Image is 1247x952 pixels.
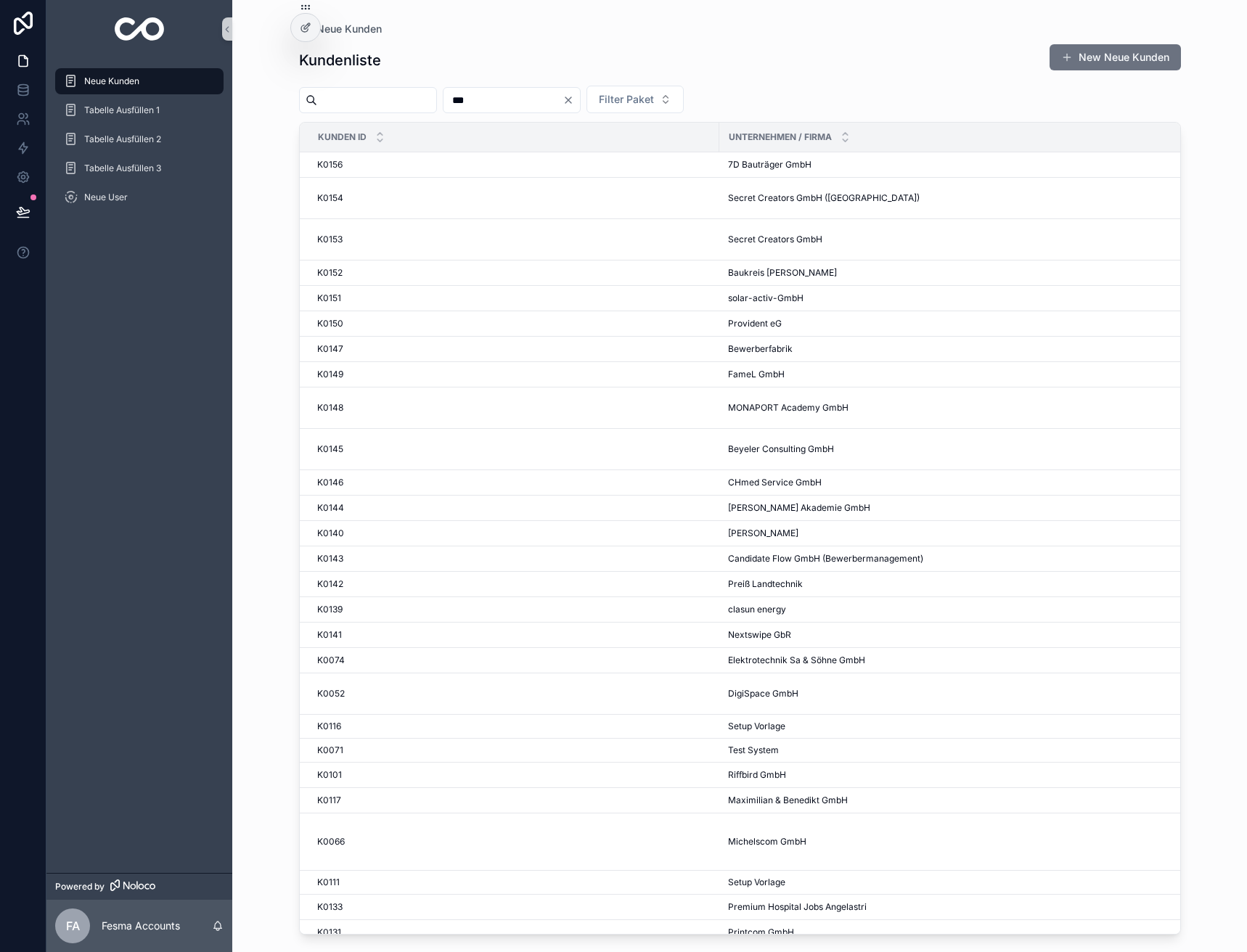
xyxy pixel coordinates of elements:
[317,744,711,756] a: K0071
[728,318,1194,329] a: Provident eG
[728,553,1194,565] a: Candidate Flow GmbH (Bewerbermanagement)
[317,267,343,279] span: K0152
[317,267,711,279] a: K0152
[728,477,1194,488] a: CHmed Service GmbH
[317,192,343,204] span: K0154
[317,234,343,245] span: K0153
[728,159,1194,171] a: 7D Bauträger GmbH
[728,343,793,355] span: Bewerberfabrik
[728,443,1194,455] a: Beyeler Consulting GmbH
[728,234,822,245] span: Secret Creators GmbH
[729,131,832,143] span: Unternehmen / Firma
[728,901,867,913] span: Premium Hospital Jobs Angelastri
[317,877,711,888] a: K0111
[317,443,711,455] a: K0145
[728,369,785,380] span: FameL GmbH
[317,553,343,565] span: K0143
[728,654,1194,666] a: Elektrotechnik Sa & Söhne GmbH
[115,17,165,41] img: App logo
[317,769,711,781] a: K0101
[317,159,343,171] span: K0156
[728,234,1194,245] a: Secret Creators GmbH
[317,836,711,848] a: K0066
[1050,44,1181,70] a: New Neue Kunden
[317,654,345,666] span: K0074
[728,267,1194,279] a: Baukreis [PERSON_NAME]
[728,578,1194,590] a: Preiß Landtechnik
[317,927,711,938] a: K0131
[728,369,1194,380] a: FameL GmbH
[728,688,798,699] span: DigiSpace GmbH
[317,578,711,590] a: K0142
[317,795,711,806] a: K0117
[728,528,1194,539] a: [PERSON_NAME]
[728,159,811,171] span: 7D Bauträger GmbH
[728,877,1194,888] a: Setup Vorlage
[728,292,1194,304] a: solar-activ-GmbH
[317,688,345,699] span: K0052
[728,402,1194,414] a: MONAPORT Academy GmbH
[55,881,105,892] span: Powered by
[316,22,382,36] span: Neue Kunden
[317,836,345,848] span: K0066
[317,629,342,641] span: K0141
[586,86,684,113] button: Select Button
[318,131,367,143] span: Kunden ID
[317,795,341,806] span: K0117
[728,877,785,888] span: Setup Vorlage
[728,343,1194,355] a: Bewerberfabrik
[317,528,344,539] span: K0140
[317,629,711,641] a: K0141
[728,629,791,641] span: Nextswipe GbR
[728,927,1194,938] a: Printcom GmbH
[728,795,848,806] span: Maximilian & Benedikt GmbH
[728,528,798,539] span: [PERSON_NAME]
[66,917,80,935] span: FA
[728,629,1194,641] a: Nextswipe GbR
[317,502,711,514] a: K0144
[299,22,382,36] a: Neue Kunden
[317,578,343,590] span: K0142
[55,97,224,123] a: Tabelle Ausfüllen 1
[317,318,343,329] span: K0150
[317,528,711,539] a: K0140
[317,192,711,204] a: K0154
[728,292,804,304] span: solar-activ-GmbH
[728,927,794,938] span: Printcom GmbH
[317,477,711,488] a: K0146
[728,578,803,590] span: Preiß Landtechnik
[728,192,920,204] span: Secret Creators GmbH ([GEOGRAPHIC_DATA])
[728,502,1194,514] a: [PERSON_NAME] Akademie GmbH
[728,553,923,565] span: Candidate Flow GmbH (Bewerbermanagement)
[728,477,822,488] span: CHmed Service GmbH
[299,50,381,70] h1: Kundenliste
[317,502,344,514] span: K0144
[728,654,865,666] span: Elektrotechnik Sa & Söhne GmbH
[317,292,341,304] span: K0151
[317,604,343,615] span: K0139
[317,688,711,699] a: K0052
[317,744,343,756] span: K0071
[728,502,870,514] span: [PERSON_NAME] Akademie GmbH
[55,184,224,210] a: Neue User
[317,234,711,245] a: K0153
[728,604,786,615] span: clasun energy
[563,94,580,106] button: Clear
[728,769,786,781] span: Riffbird GmbH
[728,721,1194,732] a: Setup Vorlage
[317,402,711,414] a: K0148
[317,369,343,380] span: K0149
[317,292,711,304] a: K0151
[317,721,711,732] a: K0116
[728,836,806,848] span: Michelscom GmbH
[317,604,711,615] a: K0139
[728,267,837,279] span: Baukreis [PERSON_NAME]
[84,163,161,174] span: Tabelle Ausfüllen 3
[55,155,224,181] a: Tabelle Ausfüllen 3
[728,402,849,414] span: MONAPORT Academy GmbH
[317,318,711,329] a: K0150
[317,369,711,380] a: K0149
[317,901,343,913] span: K0133
[317,553,711,565] a: K0143
[84,192,128,203] span: Neue User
